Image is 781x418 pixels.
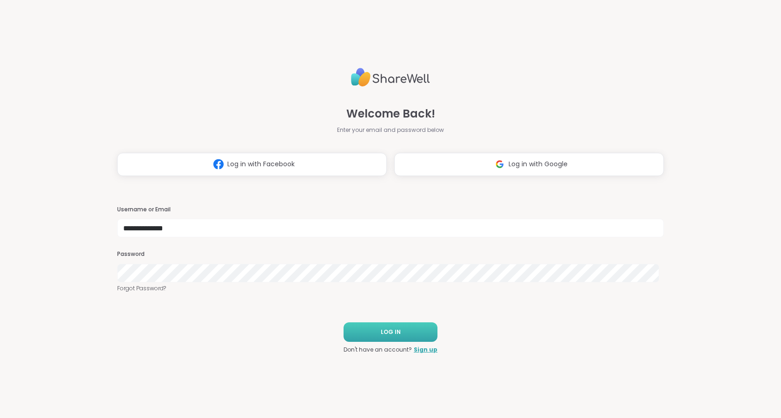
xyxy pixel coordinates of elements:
[346,105,435,122] span: Welcome Back!
[414,346,437,354] a: Sign up
[351,64,430,91] img: ShareWell Logo
[394,153,664,176] button: Log in with Google
[227,159,295,169] span: Log in with Facebook
[491,156,509,173] img: ShareWell Logomark
[117,284,664,293] a: Forgot Password?
[117,206,664,214] h3: Username or Email
[381,328,401,336] span: LOG IN
[344,346,412,354] span: Don't have an account?
[117,250,664,258] h3: Password
[337,126,444,134] span: Enter your email and password below
[344,322,437,342] button: LOG IN
[509,159,568,169] span: Log in with Google
[210,156,227,173] img: ShareWell Logomark
[117,153,387,176] button: Log in with Facebook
